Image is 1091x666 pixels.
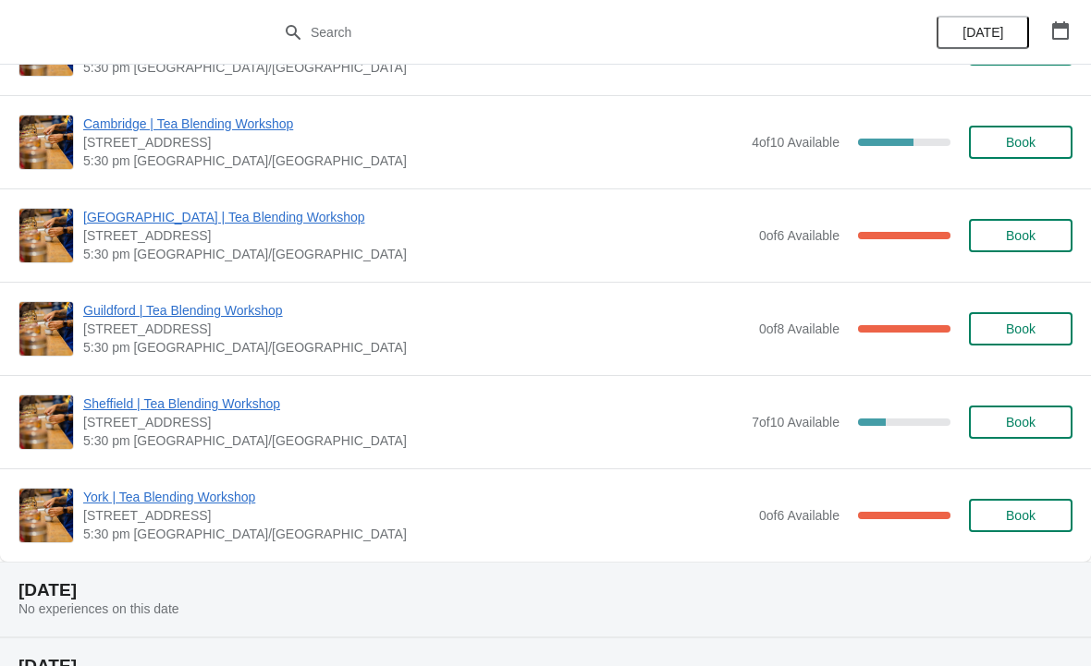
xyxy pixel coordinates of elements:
[759,508,840,523] span: 0 of 6 Available
[969,219,1073,252] button: Book
[83,208,750,226] span: [GEOGRAPHIC_DATA] | Tea Blending Workshop
[19,209,73,262] img: London Covent Garden | Tea Blending Workshop | 11 Monmouth St, London, WC2H 9DA | 5:30 pm Europe/...
[83,151,742,170] span: 5:30 pm [GEOGRAPHIC_DATA]/[GEOGRAPHIC_DATA]
[759,228,840,243] span: 0 of 6 Available
[19,302,73,356] img: Guildford | Tea Blending Workshop | 5 Market Street, Guildford, GU1 4LB | 5:30 pm Europe/London
[83,338,750,357] span: 5:30 pm [GEOGRAPHIC_DATA]/[GEOGRAPHIC_DATA]
[83,488,750,506] span: York | Tea Blending Workshop
[19,489,73,542] img: York | Tea Blending Workshop | 73 Low Petergate, YO1 7HY | 5:30 pm Europe/London
[937,16,1029,49] button: [DATE]
[83,413,742,431] span: [STREET_ADDRESS]
[19,395,73,449] img: Sheffield | Tea Blending Workshop | 76 - 78 Pinstone Street, Sheffield, S1 2HP | 5:30 pm Europe/L...
[1006,228,1036,243] span: Book
[83,58,742,77] span: 5:30 pm [GEOGRAPHIC_DATA]/[GEOGRAPHIC_DATA]
[310,16,818,49] input: Search
[83,245,750,263] span: 5:30 pm [GEOGRAPHIC_DATA]/[GEOGRAPHIC_DATA]
[83,525,750,543] span: 5:30 pm [GEOGRAPHIC_DATA]/[GEOGRAPHIC_DATA]
[1006,415,1036,430] span: Book
[759,321,840,336] span: 0 of 8 Available
[969,312,1073,345] button: Book
[1006,508,1036,523] span: Book
[962,25,1003,40] span: [DATE]
[969,406,1073,439] button: Book
[83,320,750,338] span: [STREET_ADDRESS]
[83,506,750,525] span: [STREET_ADDRESS]
[83,394,742,413] span: Sheffield | Tea Blending Workshop
[83,133,742,151] span: [STREET_ADDRESS]
[969,126,1073,159] button: Book
[19,115,73,169] img: Cambridge | Tea Blending Workshop | 8-9 Green Street, Cambridge, CB2 3JU | 5:30 pm Europe/London
[1006,321,1036,336] span: Book
[18,581,1073,599] h2: [DATE]
[83,226,750,245] span: [STREET_ADDRESS]
[752,415,840,430] span: 7 of 10 Available
[83,301,750,320] span: Guildford | Tea Blending Workshop
[969,499,1073,532] button: Book
[1006,135,1036,150] span: Book
[83,431,742,450] span: 5:30 pm [GEOGRAPHIC_DATA]/[GEOGRAPHIC_DATA]
[752,135,840,150] span: 4 of 10 Available
[18,601,179,616] span: No experiences on this date
[83,115,742,133] span: Cambridge | Tea Blending Workshop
